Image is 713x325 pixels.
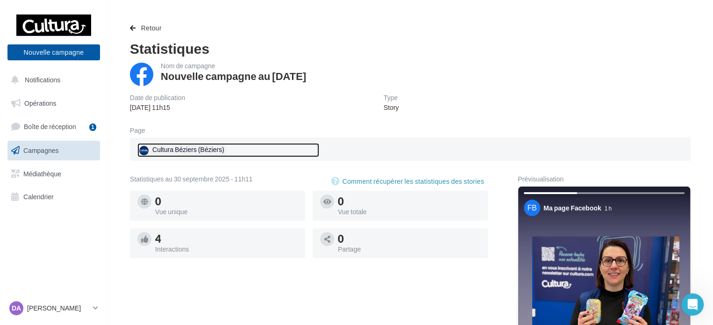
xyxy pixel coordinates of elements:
span: 😞 [129,198,143,217]
a: Boîte de réception1 [6,116,102,137]
a: Cultura Béziers (Béziers) [137,143,319,157]
div: Ma page Facebook [543,203,601,213]
span: Retour [141,24,162,32]
p: [PERSON_NAME] [27,303,89,313]
span: Opérations [24,99,56,107]
span: Notifications [25,76,60,84]
div: Type [384,94,399,101]
span: DA [12,303,21,313]
div: Story [384,103,399,112]
span: neutral face reaction [149,198,173,217]
div: Nom de campagne [161,63,306,69]
button: Comment récupérer les statistiques des stories [331,176,488,187]
div: Avons-nous répondu à votre question ? [11,188,310,199]
a: Campagnes [6,141,102,160]
div: Prévisualisation [518,176,691,182]
div: FB [524,200,540,216]
span: Campagnes [23,146,59,154]
div: Partage [338,246,480,253]
button: Réduire la fenêtre [281,4,299,22]
div: Vue unique [155,209,298,215]
div: 1 [89,123,96,131]
div: 4 [155,234,298,244]
div: Statistiques [130,41,691,55]
a: Médiathèque [6,164,102,184]
span: disappointed reaction [124,198,149,217]
div: Page [130,127,153,134]
div: [DATE] 11h15 [130,103,185,112]
div: Statistiques au 30 septembre 2025 - 11h11 [130,176,331,187]
span: Calendrier [23,193,54,201]
a: DA [PERSON_NAME] [7,299,100,317]
div: 0 [338,234,480,244]
div: 0 [155,196,298,207]
div: Cultura Béziers (Béziers) [137,143,226,157]
span: Médiathèque [23,169,61,177]
div: Fermer [299,4,315,21]
span: 😃 [178,198,192,217]
div: Nouvelle campagne au [DATE] [161,71,306,81]
a: Ouvrir dans le centre d'assistance [100,259,221,266]
span: smiley reaction [173,198,197,217]
button: Retour [130,22,165,34]
span: Boîte de réception [24,123,76,130]
span: 😐 [154,198,167,217]
iframe: Intercom live chat [681,293,704,316]
button: Nouvelle campagne [7,44,100,60]
div: Date de publication [130,94,185,101]
a: Opérations [6,94,102,113]
div: Interactions [155,246,298,253]
div: 1 h [604,204,611,212]
div: 0 [338,196,480,207]
div: Vue totale [338,209,480,215]
a: Calendrier [6,187,102,207]
button: Notifications [6,70,98,90]
button: go back [6,4,24,22]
